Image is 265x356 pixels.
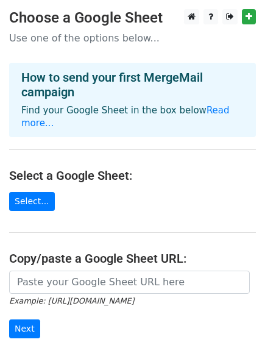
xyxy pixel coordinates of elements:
small: Example: [URL][DOMAIN_NAME] [9,296,134,305]
h4: How to send your first MergeMail campaign [21,70,244,99]
a: Read more... [21,105,230,129]
p: Use one of the options below... [9,32,256,44]
a: Select... [9,192,55,211]
p: Find your Google Sheet in the box below [21,104,244,130]
input: Paste your Google Sheet URL here [9,271,250,294]
h3: Choose a Google Sheet [9,9,256,27]
h4: Copy/paste a Google Sheet URL: [9,251,256,266]
input: Next [9,319,40,338]
h4: Select a Google Sheet: [9,168,256,183]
